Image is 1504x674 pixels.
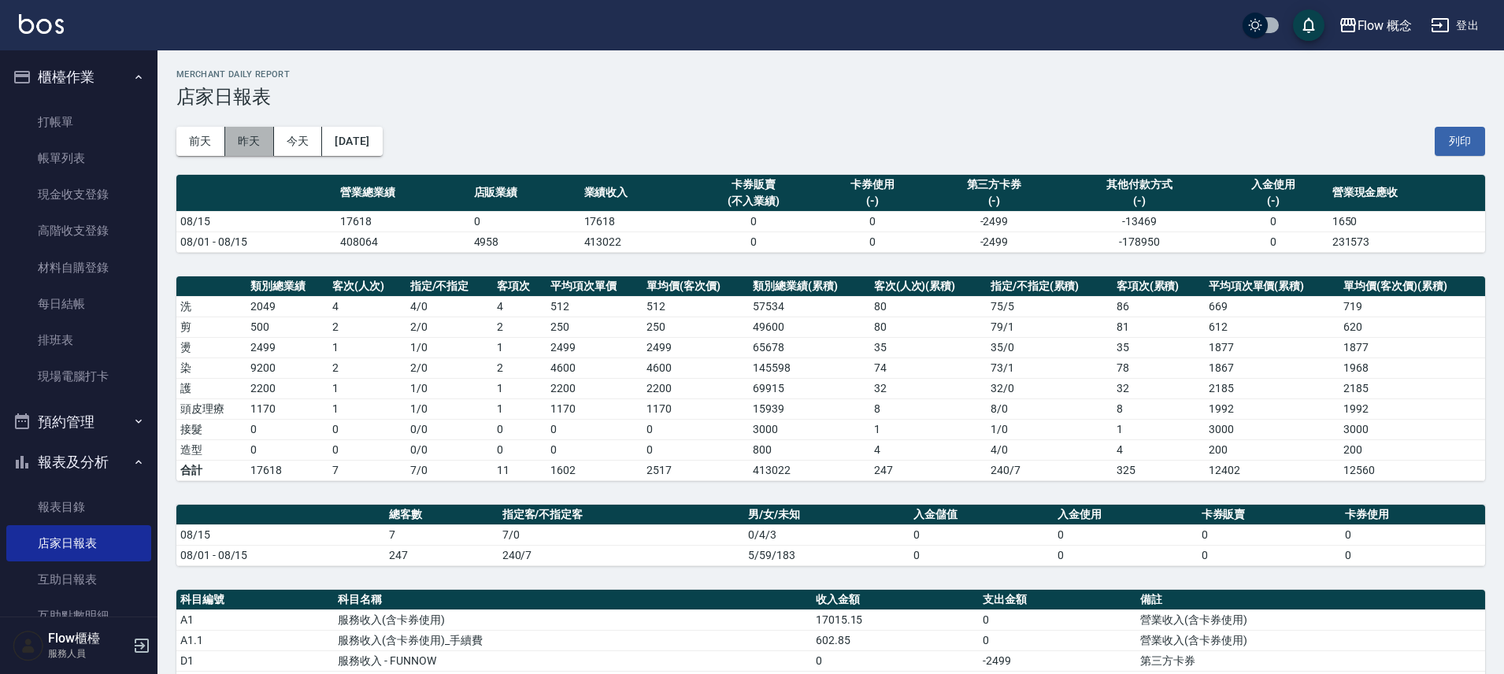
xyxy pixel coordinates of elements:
td: 0 [817,211,928,231]
td: 719 [1339,296,1485,317]
td: 1 / 0 [406,337,494,357]
td: 1 [493,398,546,419]
td: 200 [1205,439,1340,460]
td: 35 / 0 [987,337,1113,357]
td: 1650 [1328,211,1485,231]
td: D1 [176,650,334,671]
td: 2200 [643,378,749,398]
td: 0 [691,211,817,231]
p: 服務人員 [48,646,128,661]
td: 0 [643,439,749,460]
a: 現金收支登錄 [6,176,151,213]
button: 報表及分析 [6,442,151,483]
td: 2499 [546,337,643,357]
button: 前天 [176,127,225,156]
td: 247 [385,545,498,565]
td: 32 / 0 [987,378,1113,398]
td: 32 [1113,378,1205,398]
td: 0 / 0 [406,439,494,460]
td: 57534 [749,296,869,317]
a: 打帳單 [6,104,151,140]
td: 0 [1218,211,1328,231]
td: 營業收入(含卡券使用) [1136,630,1485,650]
td: 250 [643,317,749,337]
div: 卡券販賣 [695,176,813,193]
table: a dense table [176,175,1485,253]
td: 接髮 [176,419,246,439]
td: 3000 [749,419,869,439]
td: 08/01 - 08/15 [176,231,336,252]
table: a dense table [176,276,1485,481]
td: 0 [812,650,979,671]
td: 燙 [176,337,246,357]
td: 造型 [176,439,246,460]
td: 413022 [580,231,691,252]
button: Flow 概念 [1332,9,1419,42]
td: A1 [176,609,334,630]
td: 服務收入 - FUNNOW [334,650,811,671]
td: 0 [979,630,1136,650]
th: 客次(人次) [328,276,406,297]
td: 8 [870,398,987,419]
th: 入金使用 [1054,505,1198,525]
td: 81 [1113,317,1205,337]
td: 1 [1113,419,1205,439]
button: [DATE] [322,127,382,156]
td: 413022 [749,460,869,480]
td: A1.1 [176,630,334,650]
td: 11 [493,460,546,480]
th: 備註 [1136,590,1485,610]
div: 卡券使用 [821,176,924,193]
td: 0 [546,439,643,460]
td: 4 / 0 [987,439,1113,460]
td: 1 / 0 [406,378,494,398]
th: 科目名稱 [334,590,811,610]
td: 08/15 [176,524,385,545]
td: 80 [870,317,987,337]
td: 0 [493,439,546,460]
td: 1170 [546,398,643,419]
td: 0 / 0 [406,419,494,439]
button: save [1293,9,1324,41]
td: 800 [749,439,869,460]
td: 602.85 [812,630,979,650]
a: 材料自購登錄 [6,250,151,286]
td: 2 [493,317,546,337]
a: 帳單列表 [6,140,151,176]
h3: 店家日報表 [176,86,1485,108]
td: 32 [870,378,987,398]
td: 512 [643,296,749,317]
td: 第三方卡券 [1136,650,1485,671]
th: 男/女/未知 [744,505,909,525]
td: 頭皮理療 [176,398,246,419]
td: 1 / 0 [987,419,1113,439]
td: 0 [246,439,328,460]
td: 35 [1113,337,1205,357]
th: 客項次(累積) [1113,276,1205,297]
td: 0 [546,419,643,439]
td: 0 [328,439,406,460]
td: -13469 [1061,211,1217,231]
td: 2 / 0 [406,357,494,378]
td: 7 [385,524,498,545]
td: 2 [493,357,546,378]
td: 17618 [246,460,328,480]
th: 營業現金應收 [1328,175,1485,212]
th: 指定/不指定(累積) [987,276,1113,297]
td: 0 [1341,524,1485,545]
td: 35 [870,337,987,357]
img: Logo [19,14,64,34]
td: 2 [328,357,406,378]
div: 第三方卡券 [932,176,1058,193]
td: -2499 [928,211,1061,231]
td: 0 [1198,545,1342,565]
td: 4600 [546,357,643,378]
td: 護 [176,378,246,398]
td: 500 [246,317,328,337]
td: 0 [909,545,1054,565]
th: 店販業績 [470,175,580,212]
td: 0 [493,419,546,439]
button: 預約管理 [6,402,151,443]
td: 08/01 - 08/15 [176,545,385,565]
td: 17618 [336,211,470,231]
